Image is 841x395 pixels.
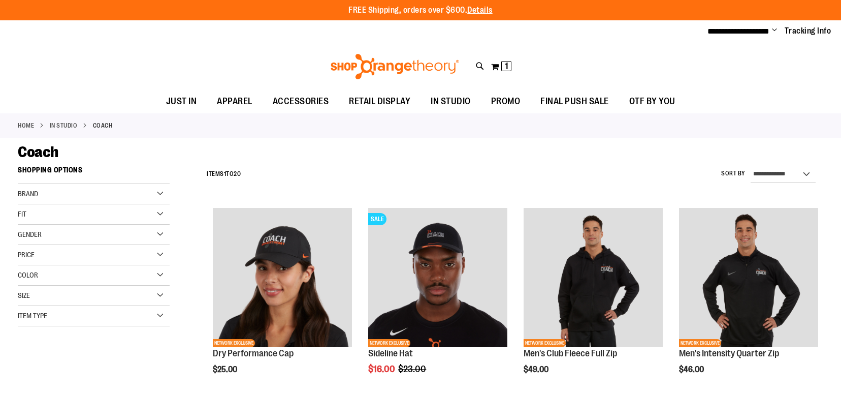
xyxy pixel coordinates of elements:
span: Coach [18,143,58,161]
img: OTF Mens Coach FA23 Intensity Quarter Zip - Black primary image [679,208,818,347]
span: Fit [18,210,26,218]
a: OTF Mens Coach FA23 Intensity Quarter Zip - Black primary imageNETWORK EXCLUSIVE [679,208,818,349]
a: JUST IN [156,90,207,113]
span: 20 [234,170,241,177]
span: $25.00 [213,365,239,374]
a: Tracking Info [785,25,831,37]
label: Sort By [721,169,746,178]
span: PROMO [491,90,521,113]
a: FINAL PUSH SALE [530,90,619,113]
span: Brand [18,190,38,198]
a: Men's Intensity Quarter Zip [679,348,779,358]
a: RETAIL DISPLAY [339,90,421,113]
span: APPAREL [217,90,252,113]
img: OTF Mens Coach FA23 Club Fleece Full Zip - Black primary image [524,208,663,347]
span: Price [18,251,35,259]
span: $16.00 [368,364,397,374]
a: Details [467,6,493,15]
a: APPAREL [207,90,263,113]
a: PROMO [481,90,531,113]
img: Dry Performance Cap [213,208,352,347]
span: OTF BY YOU [629,90,675,113]
span: $23.00 [398,364,428,374]
a: Dry Performance CapNETWORK EXCLUSIVE [213,208,352,349]
a: Men's Club Fleece Full Zip [524,348,617,358]
a: Sideline Hat primary imageSALENETWORK EXCLUSIVE [368,208,507,349]
span: Gender [18,230,42,238]
span: 1 [505,61,508,71]
span: JUST IN [166,90,197,113]
h2: Items to [207,166,241,182]
span: Item Type [18,312,47,320]
a: Home [18,121,34,130]
span: IN STUDIO [431,90,471,113]
span: FINAL PUSH SALE [540,90,609,113]
span: Size [18,291,30,299]
span: ACCESSORIES [273,90,329,113]
img: Shop Orangetheory [329,54,461,79]
button: Account menu [772,26,777,36]
a: IN STUDIO [421,90,481,113]
span: NETWORK EXCLUSIVE [368,339,410,347]
span: Color [18,271,38,279]
span: $46.00 [679,365,705,374]
span: NETWORK EXCLUSIVE [213,339,255,347]
span: $49.00 [524,365,550,374]
a: Sideline Hat [368,348,413,358]
a: OTF BY YOU [619,90,686,113]
span: SALE [368,213,386,225]
span: NETWORK EXCLUSIVE [524,339,566,347]
p: FREE Shipping, orders over $600. [348,5,493,16]
strong: Coach [93,121,113,130]
a: ACCESSORIES [263,90,339,113]
span: NETWORK EXCLUSIVE [679,339,721,347]
span: RETAIL DISPLAY [349,90,410,113]
img: Sideline Hat primary image [368,208,507,347]
span: 1 [224,170,227,177]
strong: Shopping Options [18,161,170,184]
a: OTF Mens Coach FA23 Club Fleece Full Zip - Black primary imageNETWORK EXCLUSIVE [524,208,663,349]
a: IN STUDIO [50,121,78,130]
a: Dry Performance Cap [213,348,294,358]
